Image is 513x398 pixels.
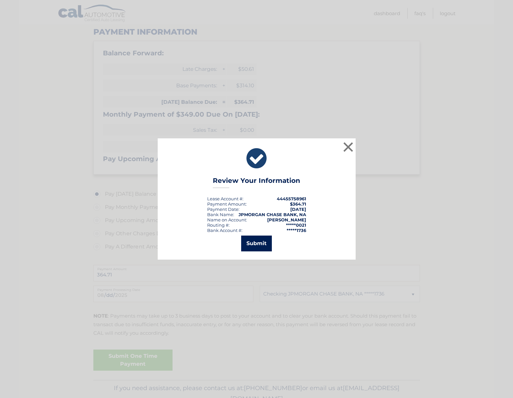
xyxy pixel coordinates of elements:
[290,207,306,212] span: [DATE]
[213,177,300,188] h3: Review Your Information
[207,228,242,233] div: Bank Account #:
[207,207,240,212] div: :
[207,222,230,228] div: Routing #:
[239,212,306,217] strong: JPMORGAN CHASE BANK, NA
[207,201,247,207] div: Payment Amount:
[277,196,306,201] strong: 44455758961
[241,236,272,251] button: Submit
[207,212,234,217] div: Bank Name:
[267,217,306,222] strong: [PERSON_NAME]
[207,196,243,201] div: Lease Account #:
[342,140,355,154] button: ×
[207,207,239,212] span: Payment Date
[207,217,247,222] div: Name on Account:
[290,201,306,207] span: $364.71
